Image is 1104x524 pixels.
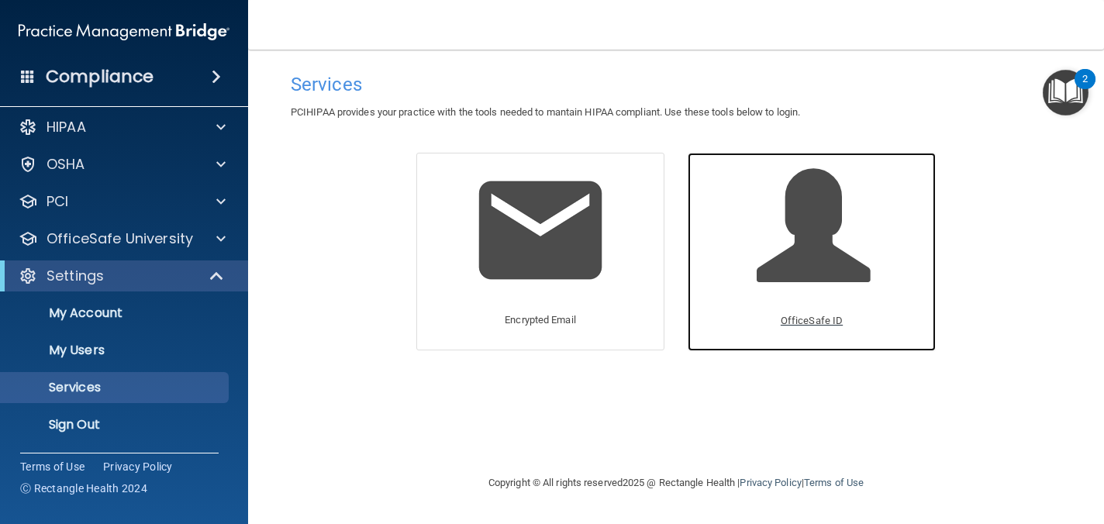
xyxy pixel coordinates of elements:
[10,305,222,321] p: My Account
[10,417,222,433] p: Sign Out
[19,267,225,285] a: Settings
[291,106,800,118] span: PCIHIPAA provides your practice with the tools needed to mantain HIPAA compliant. Use these tools...
[20,481,147,496] span: Ⓒ Rectangle Health 2024
[47,192,68,211] p: PCI
[47,155,85,174] p: OSHA
[47,229,193,248] p: OfficeSafe University
[19,16,229,47] img: PMB logo
[46,66,154,88] h4: Compliance
[47,267,104,285] p: Settings
[291,74,1061,95] h4: Services
[10,343,222,358] p: My Users
[804,477,864,488] a: Terms of Use
[467,157,614,304] img: Encrypted Email
[103,459,173,474] a: Privacy Policy
[1082,79,1088,99] div: 2
[781,312,843,330] p: OfficeSafe ID
[1043,70,1088,115] button: Open Resource Center, 2 new notifications
[20,459,85,474] a: Terms of Use
[10,380,222,395] p: Services
[47,118,86,136] p: HIPAA
[19,118,226,136] a: HIPAA
[740,477,801,488] a: Privacy Policy
[19,229,226,248] a: OfficeSafe University
[416,153,664,350] a: Encrypted Email Encrypted Email
[19,192,226,211] a: PCI
[505,311,576,329] p: Encrypted Email
[19,155,226,174] a: OSHA
[836,414,1085,476] iframe: Drift Widget Chat Controller
[688,153,936,350] a: OfficeSafe ID
[393,458,959,508] div: Copyright © All rights reserved 2025 @ Rectangle Health | |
